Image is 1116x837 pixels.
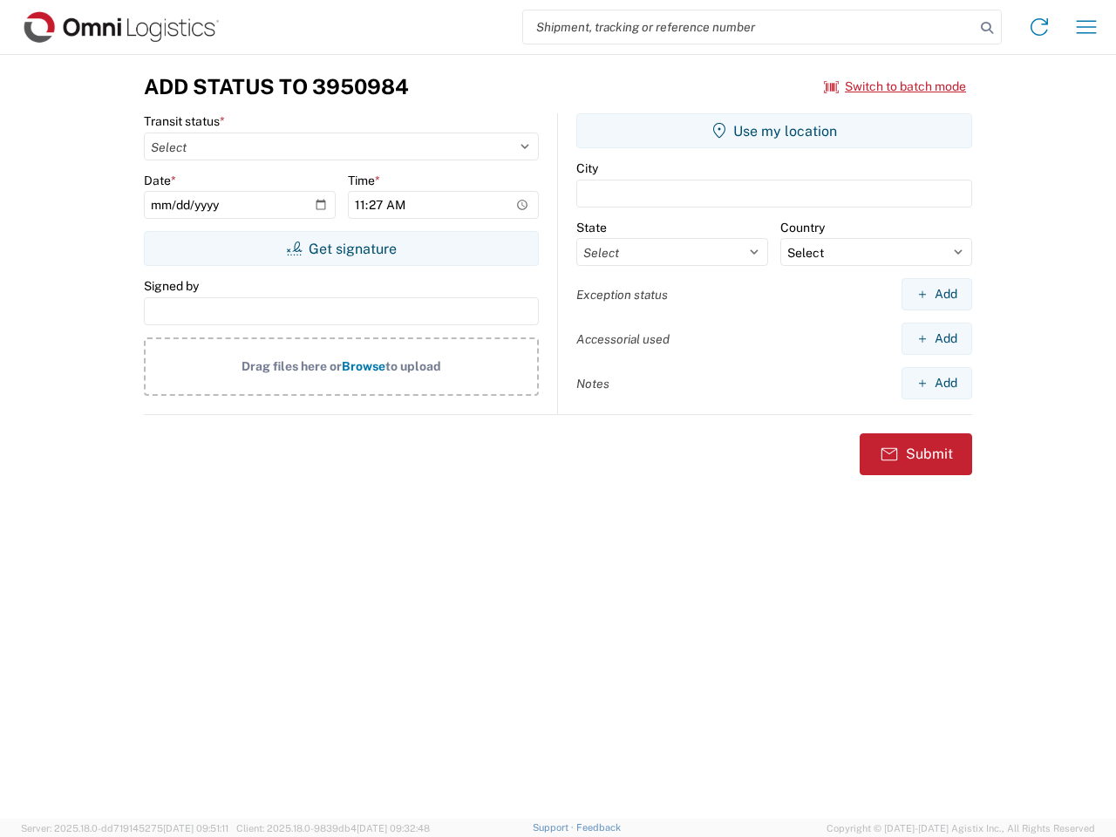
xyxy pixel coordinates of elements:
[163,823,228,834] span: [DATE] 09:51:11
[576,331,670,347] label: Accessorial used
[902,278,972,310] button: Add
[902,367,972,399] button: Add
[576,113,972,148] button: Use my location
[144,113,225,129] label: Transit status
[385,359,441,373] span: to upload
[342,359,385,373] span: Browse
[523,10,975,44] input: Shipment, tracking or reference number
[576,822,621,833] a: Feedback
[576,376,609,391] label: Notes
[144,278,199,294] label: Signed by
[780,220,825,235] label: Country
[357,823,430,834] span: [DATE] 09:32:48
[21,823,228,834] span: Server: 2025.18.0-dd719145275
[576,220,607,235] label: State
[144,231,539,266] button: Get signature
[902,323,972,355] button: Add
[236,823,430,834] span: Client: 2025.18.0-9839db4
[144,173,176,188] label: Date
[824,72,966,101] button: Switch to batch mode
[348,173,380,188] label: Time
[827,820,1095,836] span: Copyright © [DATE]-[DATE] Agistix Inc., All Rights Reserved
[242,359,342,373] span: Drag files here or
[576,287,668,303] label: Exception status
[860,433,972,475] button: Submit
[533,822,576,833] a: Support
[144,74,409,99] h3: Add Status to 3950984
[576,160,598,176] label: City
